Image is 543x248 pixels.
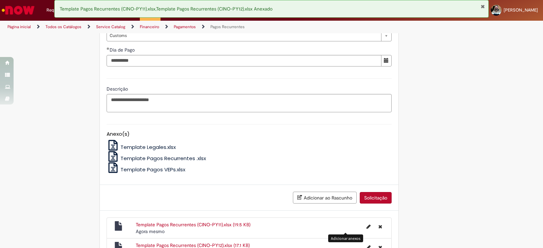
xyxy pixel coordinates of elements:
time: 30/09/2025 15:50:09 [136,228,165,234]
span: Customs [110,30,378,41]
button: Adicionar ao Rascunho [293,192,357,204]
img: ServiceNow [1,3,36,17]
button: Editar nome de arquivo Template Pagos Recurrentes (CINO-PY11).xlsx [362,221,375,232]
a: Pagamentos [174,24,196,30]
button: Solicitação [360,192,392,204]
input: Dia de Pago 01 October 2025 Wednesday [107,55,381,66]
a: Template Pagos Recurrentes .xlsx [107,155,206,162]
span: Obrigatório Preenchido [107,47,110,50]
span: Template Pagos Recurrentes .xlsx [120,155,206,162]
textarea: Descrição [107,94,392,112]
a: Pagos Recurrentes [210,24,245,30]
span: Template Pagos Recurrentes (CINO-PY11).xlsx,Template Pagos Recurrentes (CINO-PY12).xlsx Anexado [60,6,273,12]
a: Template Legales.xlsx [107,144,176,151]
span: [PERSON_NAME] [504,7,538,13]
a: Financeiro [140,24,159,30]
span: Agora mesmo [136,228,165,234]
div: Adicionar anexos [328,234,363,242]
button: Mostrar calendário para Dia de Pago [381,55,392,66]
span: Requisições [46,7,70,14]
a: Template Pagos VEPs.xlsx [107,166,186,173]
h5: Anexo(s) [107,131,392,137]
button: Excluir Template Pagos Recurrentes (CINO-PY11).xlsx [374,221,386,232]
button: Fechar Notificação [481,4,485,9]
span: Dia de Pago [110,47,136,53]
a: Template Pagos Recurrentes (CINO-PY11).xlsx (19.5 KB) [136,222,250,228]
span: Descrição [107,86,129,92]
a: Todos os Catálogos [45,24,81,30]
span: Template Legales.xlsx [120,144,176,151]
span: Template Pagos VEPs.xlsx [120,166,185,173]
a: Service Catalog [96,24,125,30]
ul: Trilhas de página [5,21,357,33]
a: Página inicial [7,24,31,30]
